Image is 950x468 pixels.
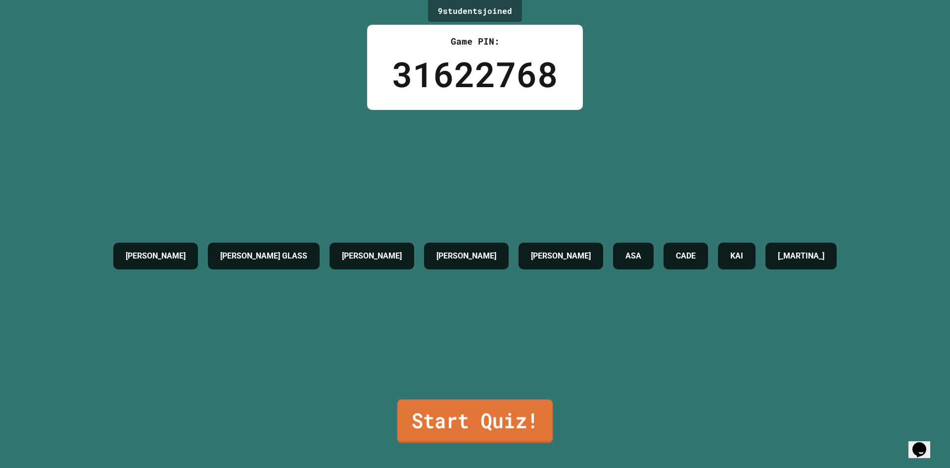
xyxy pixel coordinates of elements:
[676,250,696,262] h4: CADE
[625,250,641,262] h4: ASA
[397,400,553,443] a: Start Quiz!
[392,48,558,100] div: 31622768
[730,250,743,262] h4: KAI
[778,250,824,262] h4: [_MARTINA_]
[392,35,558,48] div: Game PIN:
[126,250,186,262] h4: [PERSON_NAME]
[436,250,496,262] h4: [PERSON_NAME]
[908,428,940,458] iframe: chat widget
[342,250,402,262] h4: [PERSON_NAME]
[220,250,307,262] h4: [PERSON_NAME] GLASS
[531,250,591,262] h4: [PERSON_NAME]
